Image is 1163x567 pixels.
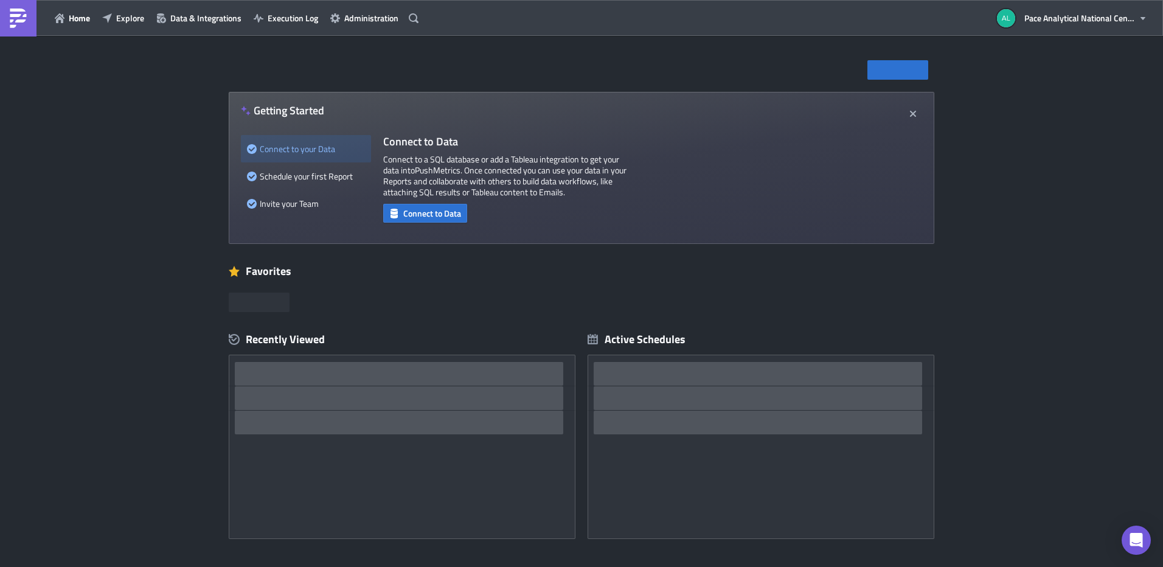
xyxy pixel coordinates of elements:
div: Invite your Team [247,190,365,217]
span: Administration [344,12,398,24]
div: Connect to your Data [247,135,365,162]
span: Execution Log [268,12,318,24]
span: Explore [116,12,144,24]
img: Avatar [996,8,1016,29]
div: Active Schedules [588,332,686,346]
div: Open Intercom Messenger [1122,526,1151,555]
p: Connect to a SQL database or add a Tableau integration to get your data into PushMetrics . Once c... [383,154,627,198]
h4: Getting Started [241,104,324,117]
span: Connect to Data [403,207,461,220]
span: Data & Integrations [170,12,241,24]
a: Connect to Data [383,206,467,218]
button: Administration [324,9,404,27]
button: Execution Log [248,9,324,27]
img: PushMetrics [9,9,28,28]
h4: Connect to Data [383,135,627,148]
div: Recently Viewed [229,330,575,349]
button: Home [49,9,96,27]
button: Explore [96,9,150,27]
button: Data & Integrations [150,9,248,27]
span: Home [69,12,90,24]
button: Pace Analytical National Center for Testing and Innovation [990,5,1154,32]
button: Connect to Data [383,204,467,223]
div: Schedule your first Report [247,162,365,190]
div: Favorites [229,262,934,280]
span: Pace Analytical National Center for Testing and Innovation [1024,12,1134,24]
